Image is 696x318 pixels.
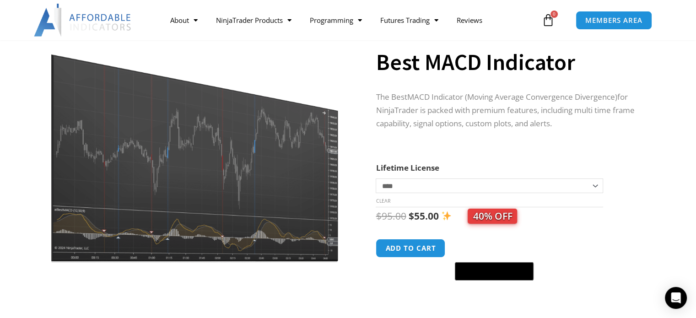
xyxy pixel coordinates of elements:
iframe: PayPal Message 1 [376,286,643,294]
button: Buy with GPay [455,262,534,280]
span: MEMBERS AREA [585,17,642,24]
button: Add to cart [376,239,445,258]
img: LogoAI | Affordable Indicators – NinjaTrader [34,4,132,37]
bdi: 55.00 [408,210,438,222]
a: About [161,10,207,31]
span: for NinjaTrader is packed with premium features, including multi time frame capability, signal op... [376,92,634,129]
nav: Menu [161,10,540,31]
a: 0 [528,7,568,33]
iframe: Secure express checkout frame [453,237,535,259]
span: The Best [376,92,407,102]
a: Programming [301,10,371,31]
a: MEMBERS AREA [576,11,652,30]
span: $ [376,210,381,222]
a: Reviews [448,10,491,31]
img: ✨ [442,211,451,221]
bdi: 95.00 [376,210,406,222]
span: MACD Indicator (Moving Average Convergence Divergence) [407,92,617,102]
div: Open Intercom Messenger [665,287,687,309]
span: 40% OFF [468,209,517,224]
span: 0 [550,11,558,18]
a: Clear options [376,198,390,204]
a: Futures Trading [371,10,448,31]
label: Lifetime License [376,162,439,173]
span: $ [408,210,414,222]
a: NinjaTrader Products [207,10,301,31]
h1: Best MACD Indicator [376,46,643,78]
